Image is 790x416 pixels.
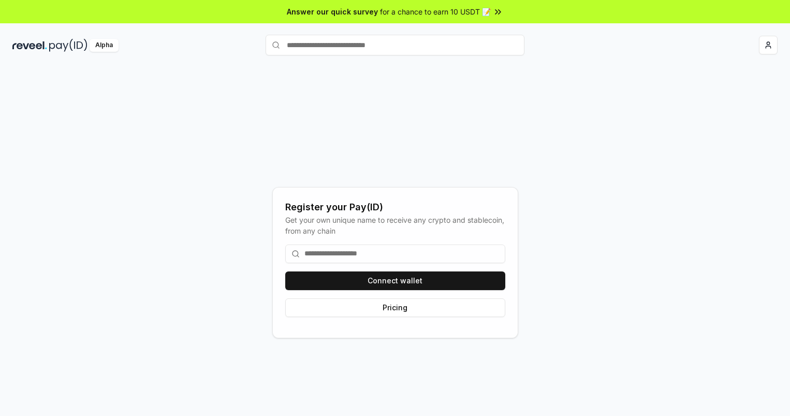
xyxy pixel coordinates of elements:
div: Register your Pay(ID) [285,200,505,214]
img: pay_id [49,39,87,52]
span: Answer our quick survey [287,6,378,17]
img: reveel_dark [12,39,47,52]
div: Get your own unique name to receive any crypto and stablecoin, from any chain [285,214,505,236]
button: Pricing [285,298,505,317]
div: Alpha [90,39,119,52]
span: for a chance to earn 10 USDT 📝 [380,6,491,17]
button: Connect wallet [285,271,505,290]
